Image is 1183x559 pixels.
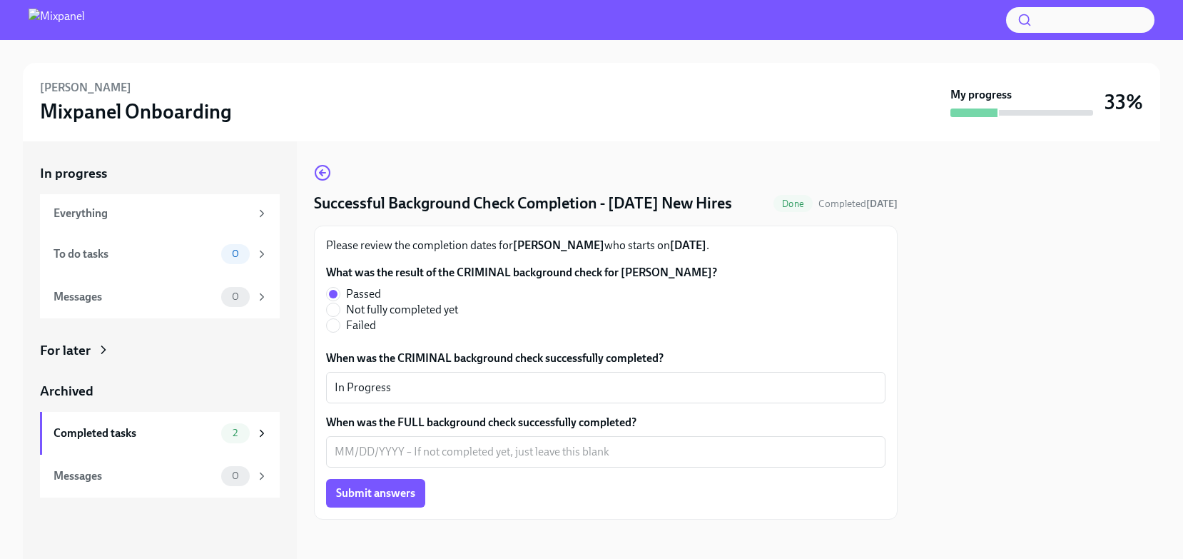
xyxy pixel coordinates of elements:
[40,382,280,401] a: Archived
[54,246,215,262] div: To do tasks
[818,198,898,210] span: Completed
[336,486,415,500] span: Submit answers
[326,479,425,508] button: Submit answers
[326,238,885,253] p: Please review the completion dates for who starts on .
[40,412,280,455] a: Completed tasks2
[335,379,877,396] textarea: In Progress
[1105,89,1143,115] h3: 33%
[670,238,706,252] strong: [DATE]
[818,197,898,211] span: October 10th, 2025 12:49
[40,99,232,124] h3: Mixpanel Onboarding
[950,87,1012,103] strong: My progress
[346,318,376,333] span: Failed
[773,198,813,209] span: Done
[223,291,248,302] span: 0
[40,233,280,276] a: To do tasks0
[326,265,717,281] label: What was the result of the CRIMINAL background check for [PERSON_NAME]?
[40,194,280,233] a: Everything
[54,206,250,221] div: Everything
[54,289,215,305] div: Messages
[223,470,248,481] span: 0
[40,164,280,183] a: In progress
[54,468,215,484] div: Messages
[346,286,381,302] span: Passed
[513,238,604,252] strong: [PERSON_NAME]
[40,80,131,96] h6: [PERSON_NAME]
[314,193,732,214] h4: Successful Background Check Completion - [DATE] New Hires
[40,276,280,318] a: Messages0
[29,9,85,31] img: Mixpanel
[40,341,280,360] a: For later
[326,351,885,366] label: When was the CRIMINAL background check successfully completed?
[866,198,898,210] strong: [DATE]
[54,425,215,441] div: Completed tasks
[346,302,458,318] span: Not fully completed yet
[326,415,885,430] label: When was the FULL background check successfully completed?
[40,455,280,498] a: Messages0
[224,428,246,438] span: 2
[223,248,248,259] span: 0
[40,341,91,360] div: For later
